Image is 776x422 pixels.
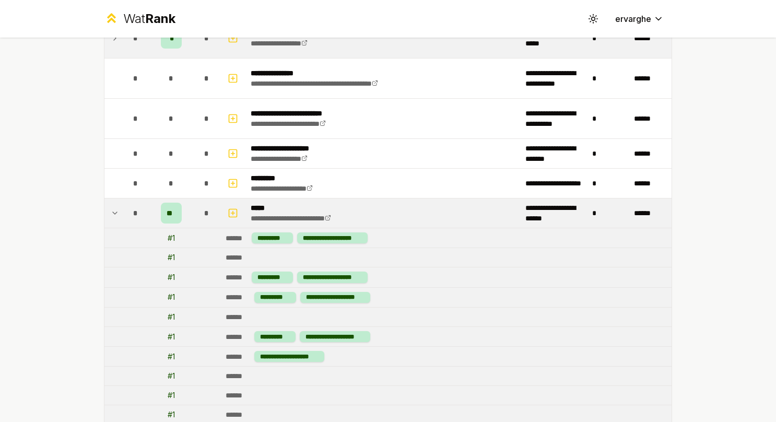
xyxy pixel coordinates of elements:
[145,11,175,26] span: Rank
[123,10,175,27] div: Wat
[168,292,175,302] div: # 1
[104,10,175,27] a: WatRank
[168,252,175,263] div: # 1
[168,390,175,401] div: # 1
[615,13,651,25] span: ervarghe
[607,9,672,28] button: ervarghe
[168,371,175,381] div: # 1
[168,312,175,322] div: # 1
[168,332,175,342] div: # 1
[168,272,175,283] div: # 1
[168,351,175,362] div: # 1
[168,233,175,243] div: # 1
[168,409,175,420] div: # 1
